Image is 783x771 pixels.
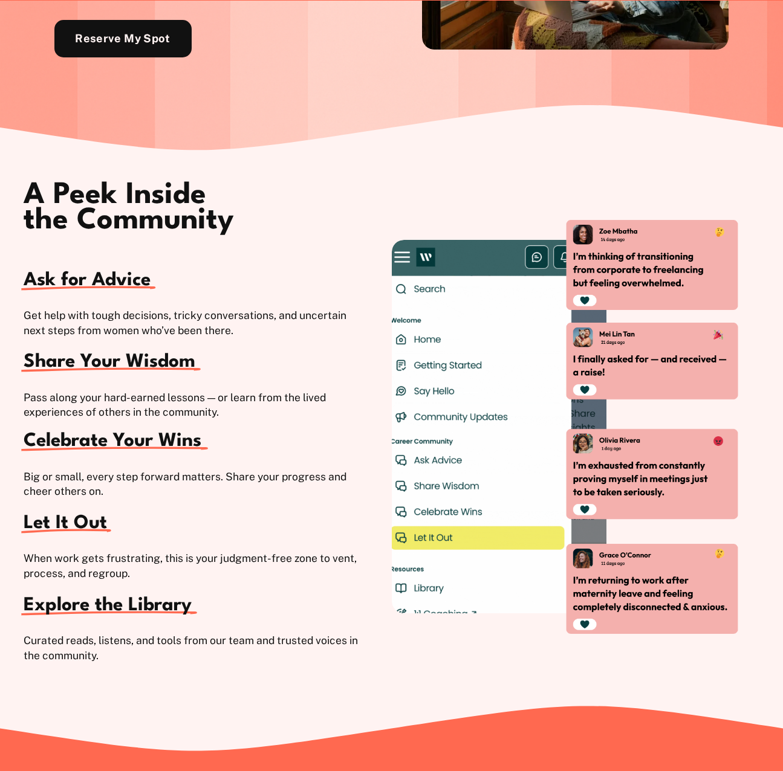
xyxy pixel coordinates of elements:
[24,390,361,420] p: Pass along your hard-earned lessons — or learn from the lived experiences of others in the commun...
[24,551,361,581] p: When work gets frustrating, this is your judgment-free zone to vent, process, and regroup.
[24,271,151,289] strong: Ask for Advice
[24,514,107,532] strong: Let It Out
[24,183,238,234] h2: A Peek Inside the Community
[24,596,192,615] strong: Explore the Library
[24,633,361,663] p: Curated reads, listens, and tools from our team and trusted voices in the community.
[54,20,192,58] a: Reserve My Spot
[24,469,361,499] p: Big or small, every step forward matters. Share your progress and cheer others on.
[24,432,201,450] strong: Celebrate Your Wins
[24,308,361,338] p: Get help with tough decisions, tricky conversations, and uncertain next steps from women who’ve b...
[24,353,195,371] strong: Share Your Wisdom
